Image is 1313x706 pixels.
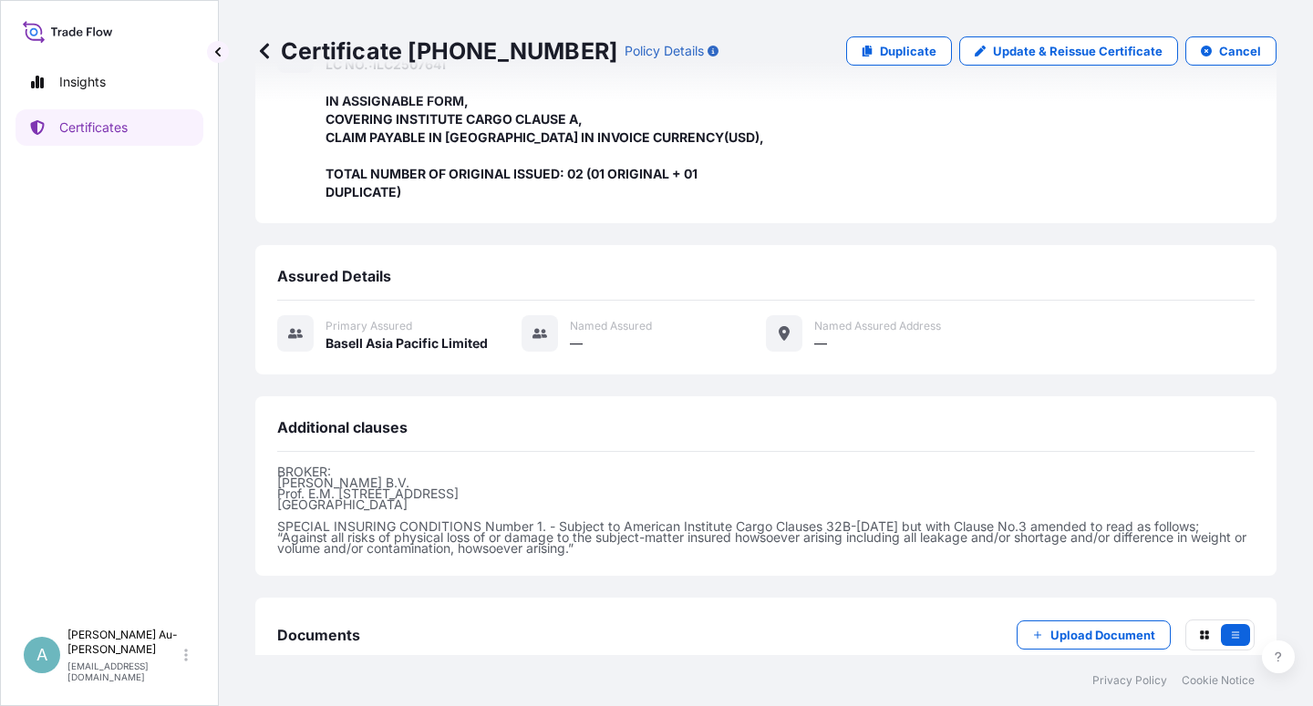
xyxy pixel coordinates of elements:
[1050,626,1155,644] p: Upload Document
[67,628,181,657] p: [PERSON_NAME] Au-[PERSON_NAME]
[16,109,203,146] a: Certificates
[880,42,936,60] p: Duplicate
[1185,36,1277,66] button: Cancel
[326,319,412,333] span: Primary assured
[1182,673,1255,688] a: Cookie Notice
[1017,620,1171,650] button: Upload Document
[326,56,766,201] span: LC NO.:ILC2507641 IN ASSIGNABLE FORM, COVERING INSTITUTE CARGO CLAUSE A, CLAIM PAYABLE IN [GEOGRA...
[959,36,1178,66] a: Update & Reissue Certificate
[67,660,181,682] p: [EMAIL_ADDRESS][DOMAIN_NAME]
[625,42,704,60] p: Policy Details
[993,42,1163,60] p: Update & Reissue Certificate
[277,466,1255,554] p: BROKER: [PERSON_NAME] B.V. Prof. E.M. [STREET_ADDRESS] [GEOGRAPHIC_DATA] SPECIAL INSURING CONDITI...
[814,319,941,333] span: Named Assured Address
[255,36,617,66] p: Certificate [PHONE_NUMBER]
[1219,42,1261,60] p: Cancel
[59,73,106,91] p: Insights
[277,626,360,644] span: Documents
[1092,673,1167,688] a: Privacy Policy
[16,64,203,100] a: Insights
[814,334,827,353] span: —
[277,418,408,436] span: Additional clauses
[277,267,391,285] span: Assured Details
[570,319,652,333] span: Named Assured
[59,118,128,137] p: Certificates
[570,334,583,353] span: —
[36,646,47,664] span: A
[326,334,488,353] span: Basell Asia Pacific Limited
[846,36,952,66] a: Duplicate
